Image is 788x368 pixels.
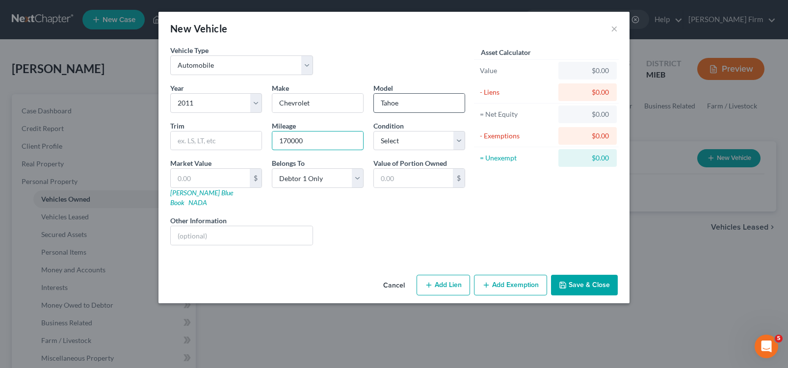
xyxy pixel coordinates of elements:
label: Model [373,83,393,93]
div: $0.00 [566,153,609,163]
input: 0.00 [171,169,250,187]
input: (optional) [171,226,313,245]
div: $0.00 [566,66,609,76]
label: Condition [373,121,404,131]
label: Asset Calculator [481,47,531,57]
div: = Net Equity [480,109,554,119]
div: = Unexempt [480,153,554,163]
input: ex. Nissan [272,94,363,112]
input: 0.00 [374,169,453,187]
label: Year [170,83,184,93]
input: -- [272,131,363,150]
button: × [611,23,618,34]
div: $0.00 [566,87,609,97]
input: ex. LS, LT, etc [171,131,262,150]
label: Trim [170,121,184,131]
a: [PERSON_NAME] Blue Book [170,188,233,207]
iframe: Intercom live chat [755,335,778,358]
button: Add Lien [417,275,470,295]
button: Cancel [375,276,413,295]
div: $0.00 [566,109,609,119]
label: Market Value [170,158,211,168]
label: Other Information [170,215,227,226]
input: ex. Altima [374,94,465,112]
div: $ [250,169,262,187]
label: Mileage [272,121,296,131]
div: Value [480,66,554,76]
div: $ [453,169,465,187]
div: - Exemptions [480,131,554,141]
button: Save & Close [551,275,618,295]
span: Make [272,84,289,92]
div: $0.00 [566,131,609,141]
button: Add Exemption [474,275,547,295]
span: Belongs To [272,159,305,167]
div: New Vehicle [170,22,227,35]
a: NADA [188,198,207,207]
label: Value of Portion Owned [373,158,447,168]
label: Vehicle Type [170,45,209,55]
span: 5 [775,335,783,342]
div: - Liens [480,87,554,97]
